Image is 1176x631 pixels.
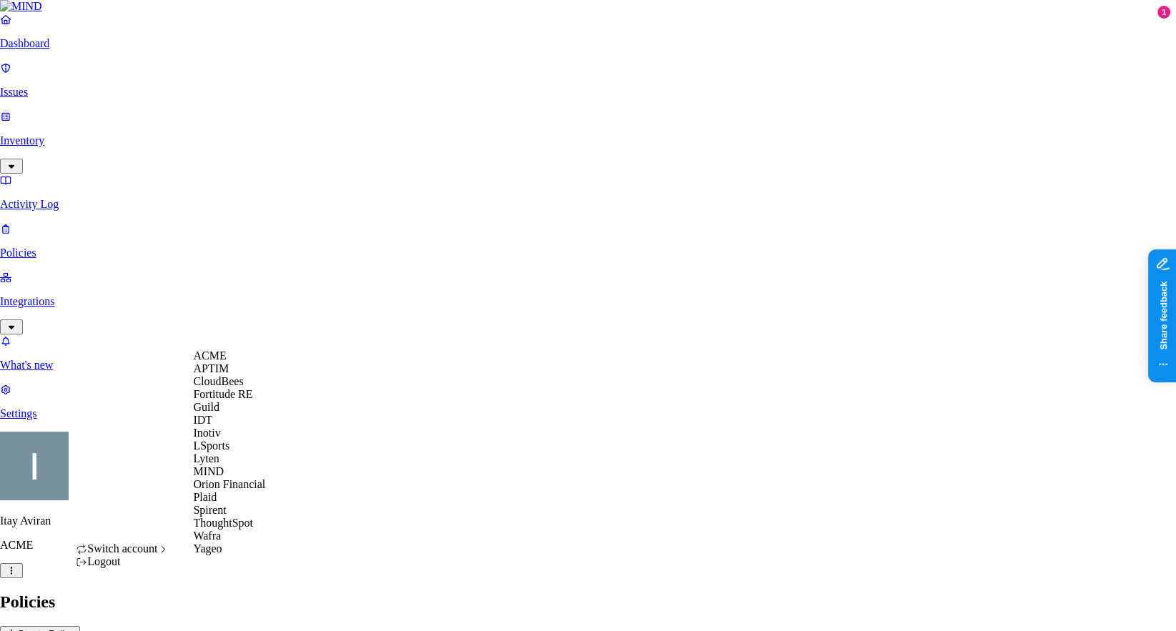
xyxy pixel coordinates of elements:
span: MIND [193,465,224,477]
span: APTIM [193,362,229,374]
span: IDT [193,414,212,426]
span: Switch account [87,542,157,555]
span: ThoughtSpot [193,517,253,529]
span: Guild [193,401,219,413]
span: Orion Financial [193,478,265,490]
span: Plaid [193,491,217,503]
span: ACME [193,349,226,362]
span: Lyten [193,452,219,464]
span: Inotiv [193,427,220,439]
span: Fortitude RE [193,388,252,400]
span: LSports [193,439,229,452]
span: Wafra [193,530,221,542]
span: Yageo [193,542,222,555]
span: CloudBees [193,375,243,387]
span: Spirent [193,504,226,516]
div: Logout [76,555,169,568]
